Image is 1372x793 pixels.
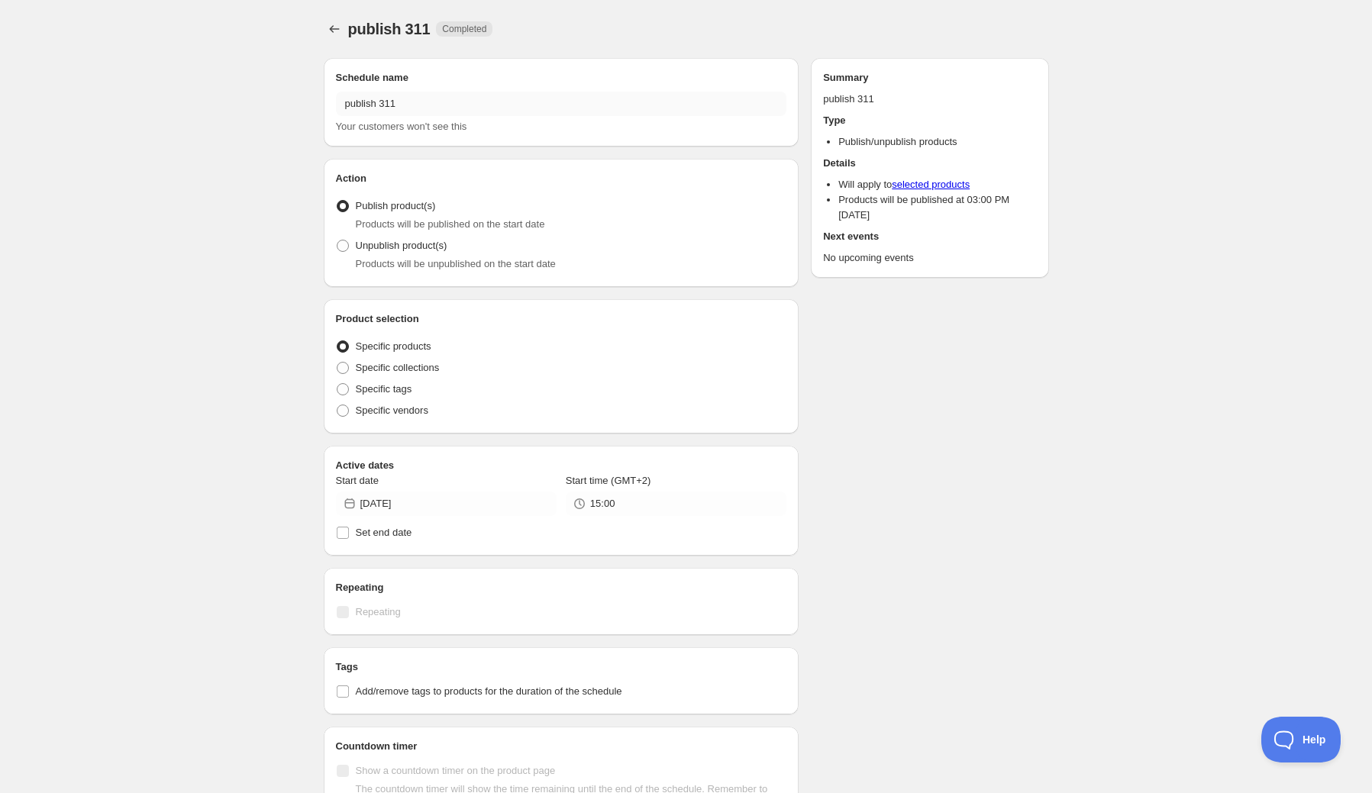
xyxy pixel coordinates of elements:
[336,659,787,675] h2: Tags
[442,23,486,35] span: Completed
[356,340,431,352] span: Specific products
[336,171,787,186] h2: Action
[356,218,545,230] span: Products will be published on the start date
[336,580,787,595] h2: Repeating
[892,179,970,190] a: selected products
[356,765,556,776] span: Show a countdown timer on the product page
[838,134,1036,150] li: Publish/unpublish products
[823,113,1036,128] h2: Type
[838,177,1036,192] li: Will apply to
[823,250,1036,266] p: No upcoming events
[356,200,436,211] span: Publish product(s)
[336,311,787,327] h2: Product selection
[348,21,431,37] span: publish 311
[838,192,1036,223] li: Products will be published at 03:00 PM [DATE]
[823,70,1036,85] h2: Summary
[356,606,401,617] span: Repeating
[823,92,1036,107] p: publish 311
[356,685,622,697] span: Add/remove tags to products for the duration of the schedule
[336,739,787,754] h2: Countdown timer
[336,458,787,473] h2: Active dates
[356,383,412,395] span: Specific tags
[356,258,556,269] span: Products will be unpublished on the start date
[356,362,440,373] span: Specific collections
[356,527,412,538] span: Set end date
[566,475,651,486] span: Start time (GMT+2)
[1261,717,1341,762] iframe: Toggle Customer Support
[823,229,1036,244] h2: Next events
[336,121,467,132] span: Your customers won't see this
[324,18,345,40] button: Schedules
[823,156,1036,171] h2: Details
[336,475,379,486] span: Start date
[356,405,428,416] span: Specific vendors
[336,70,787,85] h2: Schedule name
[356,240,447,251] span: Unpublish product(s)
